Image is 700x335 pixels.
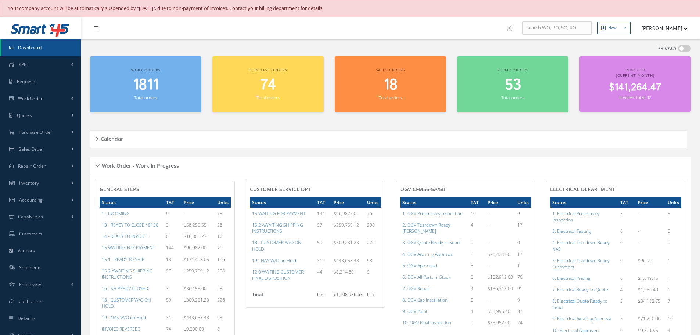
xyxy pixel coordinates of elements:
a: 15 WAITING FOR PAYMENT [102,245,155,251]
span: $136,318.00 [488,285,513,292]
th: Units [215,197,231,208]
span: Accounting [19,197,43,203]
span: Shipments [19,264,42,271]
td: 0 [164,231,182,242]
span: - [488,222,489,228]
a: 18 - CUSTOMER W/O ON HOLD [102,297,151,309]
span: $309,231.23 [184,297,209,303]
span: - [488,297,489,303]
span: Dashboard [18,44,42,51]
span: Sales orders [376,67,405,72]
td: 4 [469,306,486,317]
td: 17 [515,249,531,260]
a: 2. OGV Teardown Ready [PERSON_NAME] [402,222,450,234]
span: $1,649.76 [638,275,658,281]
th: Status [250,197,315,208]
td: 1 [665,272,681,284]
td: 5 [618,313,636,324]
a: 7. Electrical Ready To Quote [552,286,608,293]
span: Quotes [17,112,32,118]
span: Repair Order [18,163,46,169]
td: 10 [665,313,681,324]
a: 1 - INCOMING [102,210,130,217]
td: 9 [164,208,182,219]
div: Your company account will be automatically suspended by "[DATE]", due to non-payment of invoices.... [8,5,692,12]
span: $443,658.48 [334,257,359,264]
span: $8,314.80 [334,269,354,275]
span: 18 [384,75,398,96]
a: Sales orders 18 Total orders [335,56,446,113]
input: Search WO, PO, SO, RO [522,21,592,35]
td: 4 [618,284,636,295]
span: Purchase orders [249,67,287,72]
button: [PERSON_NAME] [634,21,688,35]
a: 1. Electrical Preliminary Inspection [552,210,600,223]
span: $21,290.06 [638,316,661,322]
small: Total orders [501,95,524,100]
td: 312 [315,255,332,266]
td: 106 [215,254,231,265]
th: Status [100,197,164,208]
a: 15 WAITING FOR PAYMENT [252,210,305,217]
span: 53 [505,75,521,96]
th: Price [331,197,365,208]
a: 4. Electrical Teardown Ready NAS [552,239,610,252]
a: 1. OGV Preliminary Inspection [402,210,463,217]
span: $96,982.00 [334,210,356,217]
small: Total orders [256,95,279,100]
a: INVOICE REVERSED [102,326,140,332]
span: - [638,210,639,217]
a: 10. Electrical Approved [552,327,599,334]
td: 226 [365,237,381,254]
td: 312 [164,312,182,323]
label: PRIVACY [657,45,677,52]
td: 3 [618,295,636,313]
th: Price [636,197,665,208]
span: Inventory [19,180,39,186]
td: 8 [665,208,681,225]
span: KPIs [19,61,28,68]
a: 4. OGV Awaiting Approval [402,251,453,257]
span: $9,801.95 [638,327,658,334]
span: $309,231.23 [334,239,359,246]
a: 8. OGV Cap Installation [402,297,448,303]
h5: Work Order - Work In Progress [100,160,179,169]
h4: General Steps [100,186,231,193]
td: 0 [469,317,486,328]
span: Repair orders [497,67,528,72]
a: 15.1 - READY TO SHIP [102,256,144,263]
a: 15.2 AWAITING SHIPPING INSTRUCTIONS [102,268,153,280]
a: Show Tips [503,17,522,39]
td: 9 [515,208,531,219]
td: 76 [215,242,231,253]
span: $250,750.12 [184,268,209,274]
td: 44 [315,266,332,284]
h4: Electrical Department [550,186,681,193]
td: 12 [215,231,231,242]
span: Capabilities [18,214,43,220]
td: 0 [469,237,486,248]
td: 13 [164,254,182,265]
a: 6. OGV All Parts in Stock [402,274,450,280]
span: - [638,228,639,234]
span: Invoiced [625,67,645,72]
span: Sales Order [19,146,44,152]
td: 7 [665,295,681,313]
td: 0 [618,272,636,284]
span: $1,956.40 [638,286,658,293]
span: - [488,263,489,269]
span: 1811 [133,75,159,96]
span: $58,255.55 [184,222,207,228]
span: Calibration [19,298,42,304]
h4: CUSTOMER SERVICE DPT [250,186,381,193]
a: 9. Electrical Awaiting Approval [552,316,612,322]
span: Requests [17,78,36,85]
td: 74 [164,323,182,335]
td: 97 [164,265,182,283]
th: Units [665,197,681,208]
td: 6 [665,284,681,295]
a: 10. OGV Final Inspection [402,320,451,326]
td: 78 [215,208,231,219]
td: 70 [515,271,531,283]
span: $96.99 [638,257,652,264]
